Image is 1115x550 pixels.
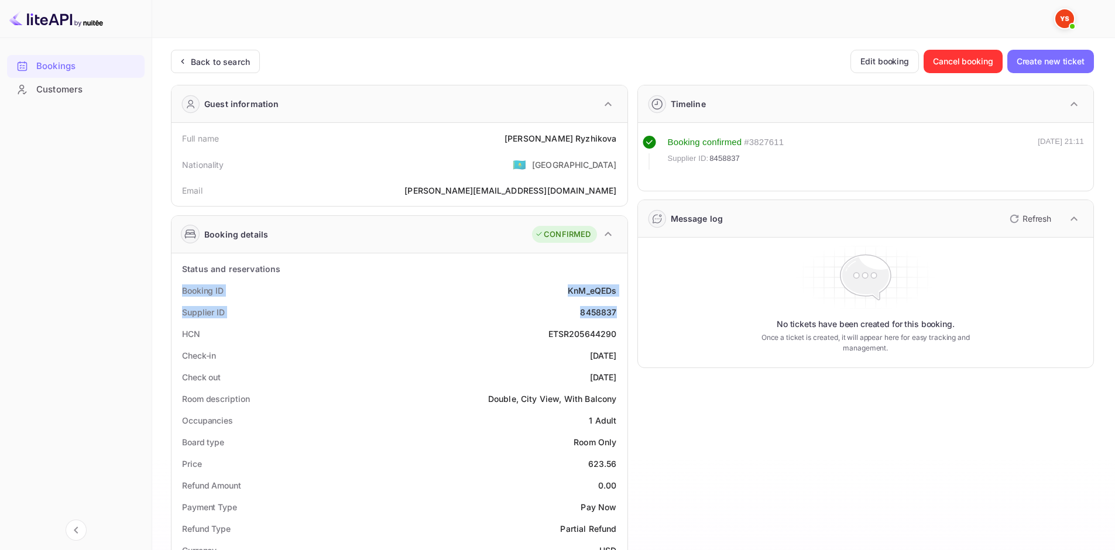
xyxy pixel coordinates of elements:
div: Occupancies [182,414,233,427]
span: Supplier ID: [668,153,709,164]
p: No tickets have been created for this booking. [777,318,955,330]
span: United States [513,154,526,175]
div: [DATE] 21:11 [1038,136,1084,170]
div: [DATE] [590,371,617,383]
div: Room description [182,393,249,405]
span: 8458837 [709,153,740,164]
div: Bookings [7,55,145,78]
div: Status and reservations [182,263,280,275]
div: Check-in [182,349,216,362]
div: Refund Amount [182,479,241,491]
div: Booking ID [182,284,224,297]
div: 623.56 [588,458,617,470]
div: Email [182,184,203,197]
div: 1 Adult [589,414,616,427]
div: Full name [182,132,219,145]
div: CONFIRMED [535,229,591,240]
div: Customers [7,78,145,101]
div: Double, City View, With Balcony [488,393,617,405]
a: Bookings [7,55,145,77]
div: HCN [182,328,200,340]
div: [PERSON_NAME] Ryzhikova [505,132,616,145]
div: Refund Type [182,522,231,535]
div: Board type [182,436,224,448]
button: Collapse navigation [66,520,87,541]
div: Check out [182,371,221,383]
div: Partial Refund [560,522,616,535]
div: ETSR205644290 [548,328,617,340]
div: [DATE] [590,349,617,362]
div: Timeline [671,98,706,110]
button: Cancel booking [924,50,1003,73]
div: Booking details [204,228,268,240]
div: Customers [36,83,139,97]
div: 8458837 [580,306,616,318]
img: LiteAPI logo [9,9,103,28]
div: 0.00 [598,479,617,491]
div: Payment Type [182,501,237,513]
div: Bookings [36,60,139,73]
img: Yandex Support [1055,9,1074,28]
a: Customers [7,78,145,100]
div: Price [182,458,202,470]
div: Pay Now [581,501,616,513]
div: Back to search [191,56,250,68]
div: KnM_eQEDs [568,284,616,297]
div: Booking confirmed [668,136,742,149]
div: Guest information [204,98,279,110]
button: Create new ticket [1007,50,1094,73]
div: # 3827611 [744,136,784,149]
div: Room Only [574,436,616,448]
div: [GEOGRAPHIC_DATA] [532,159,617,171]
div: Supplier ID [182,306,225,318]
p: Once a ticket is created, it will appear here for easy tracking and management. [743,332,988,353]
p: Refresh [1023,212,1051,225]
div: [PERSON_NAME][EMAIL_ADDRESS][DOMAIN_NAME] [404,184,616,197]
div: Message log [671,212,723,225]
button: Edit booking [850,50,919,73]
div: Nationality [182,159,224,171]
button: Refresh [1003,209,1056,228]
